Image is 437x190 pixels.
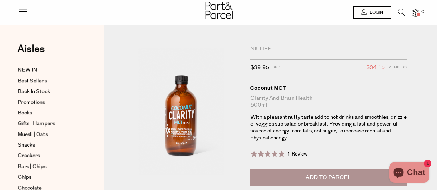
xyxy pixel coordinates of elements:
a: Snacks [18,141,80,149]
span: $39.95 [250,63,269,72]
span: Crackers [18,152,40,160]
a: Gifts | Hampers [18,120,80,128]
a: Best Sellers [18,77,80,85]
span: Bars | Chips [18,162,46,171]
a: Login [353,6,391,19]
span: Books [18,109,32,117]
span: Best Sellers [18,77,47,85]
a: Chips [18,173,80,181]
span: RRP [273,63,280,72]
span: 0 [420,9,426,15]
a: Crackers [18,152,80,160]
div: Niulife [250,46,407,52]
span: Members [388,63,407,72]
a: Muesli | Oats [18,130,80,139]
span: $34.15 [366,63,385,72]
a: Promotions [18,98,80,107]
a: Books [18,109,80,117]
span: NEW IN [18,66,37,74]
button: Add to Parcel [250,169,407,186]
span: Promotions [18,98,45,107]
img: Coconut MCT [124,46,240,181]
span: Chips [18,173,31,181]
span: Muesli | Oats [18,130,48,139]
a: Aisles [17,44,45,61]
div: Clarity and Brain Health 500ml [250,95,407,109]
a: Bars | Chips [18,162,80,171]
a: NEW IN [18,66,80,74]
span: Add to Parcel [306,173,351,181]
span: Login [368,10,383,16]
span: Back In Stock [18,88,50,96]
span: Gifts | Hampers [18,120,55,128]
a: 0 [412,9,419,17]
div: Coconut MCT [250,84,407,91]
span: 1 Review [287,151,308,158]
a: Back In Stock [18,88,80,96]
inbox-online-store-chat: Shopify online store chat [387,162,431,184]
span: Snacks [18,141,35,149]
p: With a pleasant nutty taste add to hot drinks and smoothies, drizzle of veggies sup salad or brea... [250,114,407,141]
span: Aisles [17,41,45,57]
img: Part&Parcel [205,2,233,19]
